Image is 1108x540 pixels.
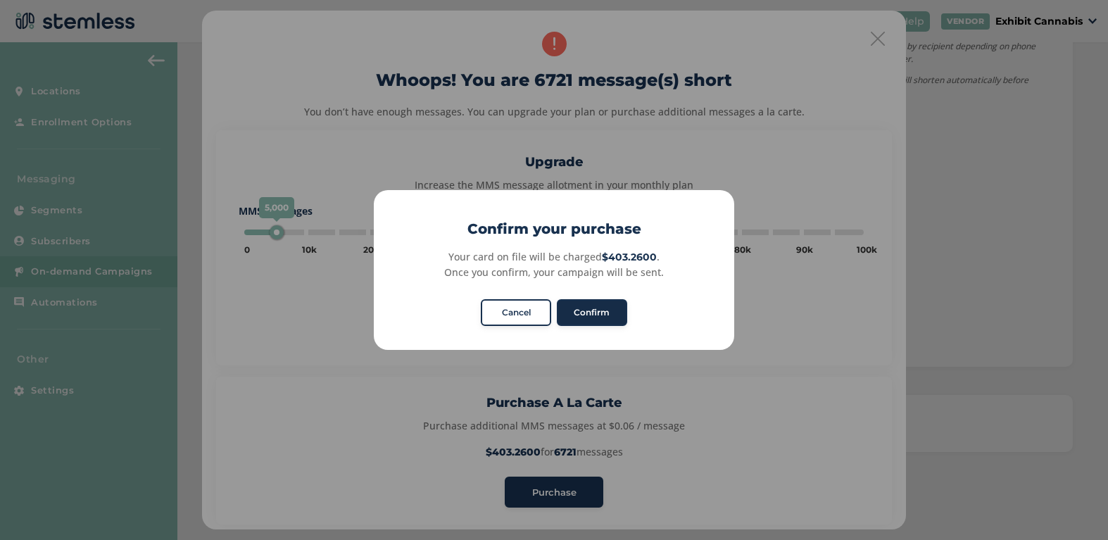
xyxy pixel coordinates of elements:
h2: Confirm your purchase [374,218,734,239]
button: Confirm [557,299,627,326]
button: Cancel [481,299,551,326]
strong: $403.2600 [602,251,657,263]
div: Your card on file will be charged . Once you confirm, your campaign will be sent. [389,249,718,280]
iframe: Chat Widget [1038,472,1108,540]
